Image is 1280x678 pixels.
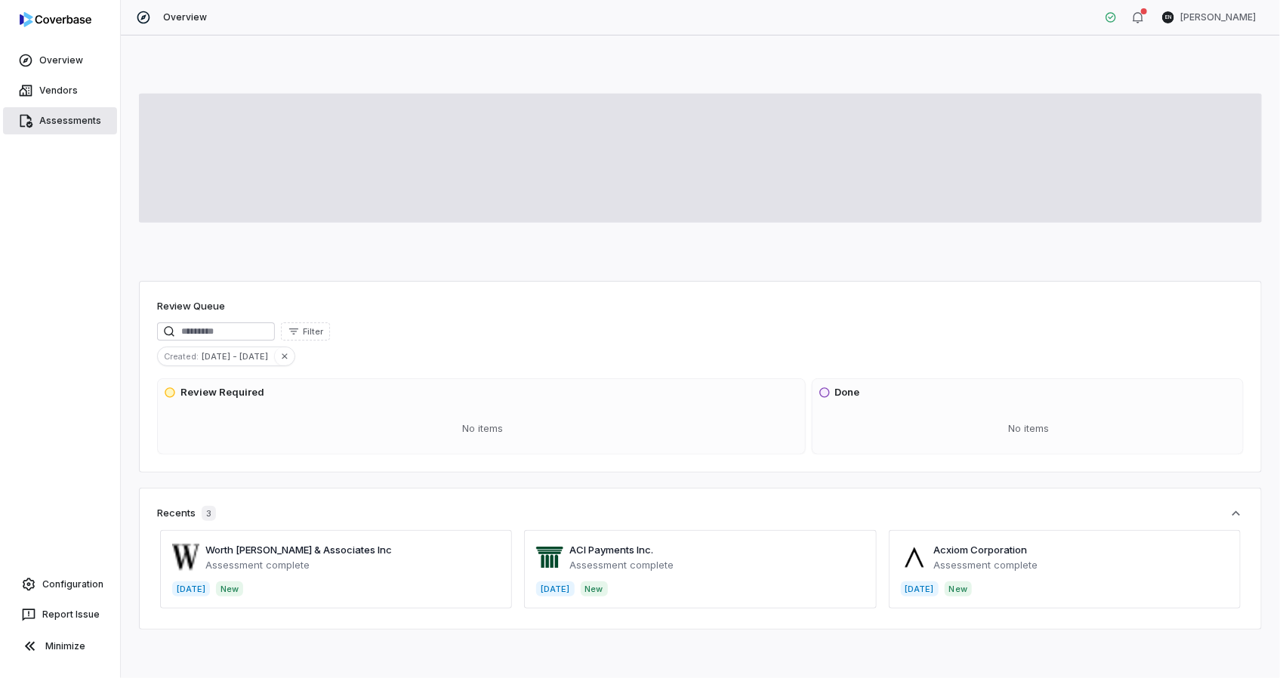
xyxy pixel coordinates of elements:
h3: Done [835,385,860,400]
div: No items [819,409,1240,448]
img: logo-D7KZi-bG.svg [20,12,91,27]
a: Overview [3,47,117,74]
a: ACI Payments Inc. [569,544,653,556]
span: [DATE] - [DATE] [202,350,274,363]
span: 3 [202,506,216,521]
h3: Review Required [180,385,264,400]
button: Minimize [6,631,114,661]
span: [PERSON_NAME] [1180,11,1256,23]
a: Acxiom Corporation [934,544,1028,556]
span: Created : [158,350,202,363]
span: Filter [303,326,323,337]
div: Recents [157,506,216,521]
span: Overview [163,11,207,23]
a: Configuration [6,571,114,598]
span: EN [1162,11,1174,23]
button: Report Issue [6,601,114,628]
div: No items [164,409,802,448]
button: Filter [281,322,330,341]
a: Vendors [3,77,117,104]
h1: Review Queue [157,299,225,314]
button: EN[PERSON_NAME] [1153,6,1265,29]
a: Assessments [3,107,117,134]
button: Recents3 [157,506,1244,521]
a: Worth [PERSON_NAME] & Associates Inc [205,544,392,556]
